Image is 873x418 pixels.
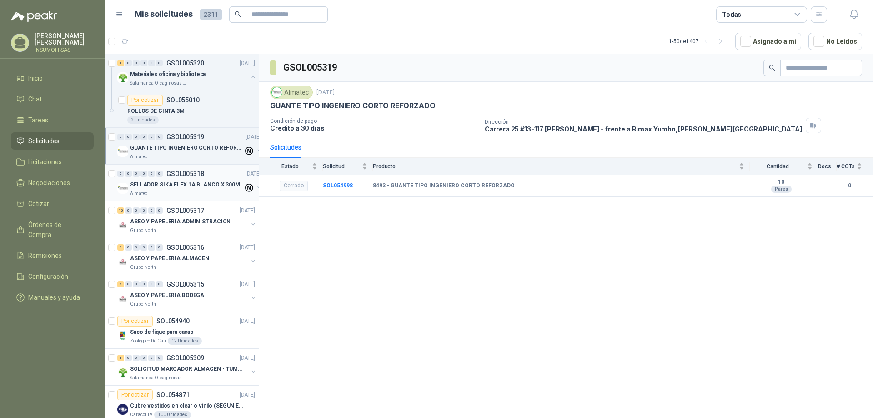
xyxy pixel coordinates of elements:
div: 0 [140,171,147,177]
img: Company Logo [117,146,128,157]
p: SOL054940 [156,318,190,324]
p: GSOL005315 [166,281,204,287]
p: Materiales oficina y biblioteca [130,70,206,79]
a: Órdenes de Compra [11,216,94,243]
p: GSOL005317 [166,207,204,214]
th: Producto [373,158,750,175]
p: Condición de pago [270,118,477,124]
img: Company Logo [117,404,128,415]
p: Almatec [130,153,147,161]
p: Crédito a 30 días [270,124,477,132]
div: 0 [140,244,147,251]
div: 0 [148,281,155,287]
a: Inicio [11,70,94,87]
div: Por cotizar [117,389,153,400]
p: ROLLOS DE CINTA 3M [127,107,185,116]
div: 0 [125,355,132,361]
div: 0 [148,207,155,214]
div: 10 [117,207,124,214]
span: Inicio [28,73,43,83]
span: Órdenes de Compra [28,220,85,240]
div: 0 [140,281,147,287]
p: [DATE] [240,391,255,399]
span: Cantidad [750,163,805,170]
span: Manuales y ayuda [28,292,80,302]
p: [DATE] [240,317,255,326]
p: GSOL005320 [166,60,204,66]
div: 0 [140,134,147,140]
img: Company Logo [272,87,282,97]
div: 0 [148,355,155,361]
a: 10 0 0 0 0 0 GSOL005317[DATE] Company LogoASEO Y PAPELERIA ADMINISTRACIONGrupo North [117,205,257,234]
div: 0 [125,171,132,177]
p: [DATE] [246,133,261,141]
p: GUANTE TIPO INGENIERO CORTO REFORZADO [270,101,435,111]
a: Licitaciones [11,153,94,171]
div: 0 [117,134,124,140]
p: Salamanca Oleaginosas SAS [130,80,187,87]
a: Manuales y ayuda [11,289,94,306]
th: Estado [259,158,323,175]
div: Por cotizar [127,95,163,106]
b: 8493 - GUANTE TIPO INGENIERO CORTO REFORZADO [373,182,515,190]
span: Configuración [28,272,68,282]
a: Chat [11,91,94,108]
b: 10 [750,179,813,186]
img: Company Logo [117,220,128,231]
p: Salamanca Oleaginosas SAS [130,374,187,382]
span: Solicitudes [28,136,60,146]
a: Cotizar [11,195,94,212]
span: Solicitud [323,163,360,170]
button: No Leídos [808,33,862,50]
th: # COTs [837,158,873,175]
a: Solicitudes [11,132,94,150]
div: 0 [133,281,140,287]
p: [PERSON_NAME] [PERSON_NAME] [35,33,94,45]
div: 1 [117,60,124,66]
a: Por cotizarSOL054940[DATE] Company LogoSaco de fique para cacaoZoologico De Cali12 Unidades [105,312,259,349]
div: 0 [117,171,124,177]
b: 0 [837,181,862,190]
a: 1 0 0 0 0 0 GSOL005309[DATE] Company LogoSOLICITUD MARCADOR ALMACEN - TUMACOSalamanca Oleaginosas... [117,353,257,382]
p: [DATE] [240,243,255,252]
div: 0 [125,207,132,214]
div: 0 [140,355,147,361]
div: 0 [125,244,132,251]
h3: GSOL005319 [283,60,338,75]
div: 0 [140,207,147,214]
div: 0 [156,60,163,66]
span: Licitaciones [28,157,62,167]
div: Pares [771,186,792,193]
p: ASEO Y PAPELERIA ALMACEN [130,254,209,263]
div: 1 - 50 de 1407 [669,34,728,49]
h1: Mis solicitudes [135,8,193,21]
p: [DATE] [240,59,255,68]
p: Carrera 25 #13-117 [PERSON_NAME] - frente a Rimax Yumbo , [PERSON_NAME][GEOGRAPHIC_DATA] [485,125,802,133]
div: Por cotizar [117,316,153,327]
p: Almatec [130,190,147,197]
a: SOL054998 [323,182,353,189]
div: 1 [117,355,124,361]
p: GSOL005319 [166,134,204,140]
div: Todas [722,10,741,20]
p: Saco de fique para cacao [130,328,194,337]
div: 0 [156,134,163,140]
p: [DATE] [246,170,261,178]
div: 3 [117,244,124,251]
img: Company Logo [117,293,128,304]
img: Company Logo [117,257,128,267]
p: Dirección [485,119,802,125]
p: GUANTE TIPO INGENIERO CORTO REFORZADO [130,144,243,152]
div: 0 [156,281,163,287]
div: 0 [148,60,155,66]
span: Estado [270,163,310,170]
div: Almatec [270,86,313,99]
p: [DATE] [240,354,255,363]
p: [DATE] [316,88,335,97]
p: GSOL005318 [166,171,204,177]
p: SOL055010 [166,97,200,103]
img: Logo peakr [11,11,57,22]
p: [DATE] [240,280,255,289]
p: INSUMOFI SAS [35,47,94,53]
